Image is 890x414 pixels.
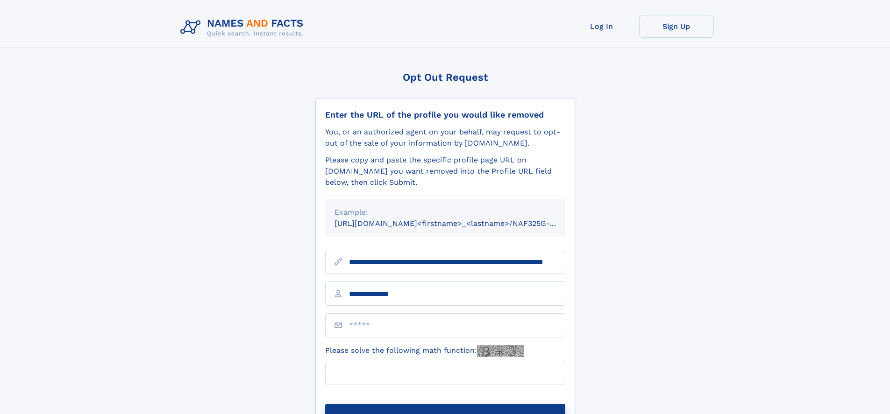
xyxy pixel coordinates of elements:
a: Log In [564,15,639,38]
small: [URL][DOMAIN_NAME]<firstname>_<lastname>/NAF325G-xxxxxxxx [335,219,583,228]
img: Logo Names and Facts [177,15,311,40]
div: Example: [335,207,556,218]
a: Sign Up [639,15,714,38]
label: Please solve the following math function: [325,345,524,357]
div: Opt Out Request [315,71,575,83]
div: You, or an authorized agent on your behalf, may request to opt-out of the sale of your informatio... [325,126,565,149]
div: Please copy and paste the specific profile page URL on [DOMAIN_NAME] you want removed into the Pr... [325,154,565,188]
div: Enter the URL of the profile you would like removed [325,110,565,120]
